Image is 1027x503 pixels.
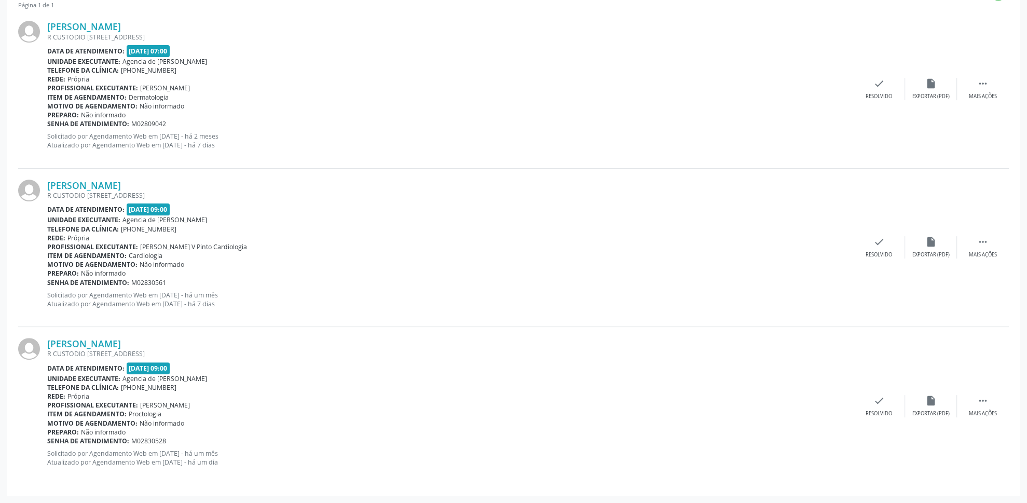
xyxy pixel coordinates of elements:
span: [PHONE_NUMBER] [121,225,176,234]
b: Motivo de agendamento: [47,419,138,428]
p: Solicitado por Agendamento Web em [DATE] - há um mês Atualizado por Agendamento Web em [DATE] - h... [47,449,853,467]
i:  [977,236,989,248]
a: [PERSON_NAME] [47,338,121,349]
span: Agencia de [PERSON_NAME] [122,374,207,383]
div: Mais ações [969,251,997,259]
b: Profissional executante: [47,401,138,410]
b: Senha de atendimento: [47,278,129,287]
span: Não informado [140,260,184,269]
span: M02809042 [131,119,166,128]
span: Não informado [140,419,184,428]
div: Exportar (PDF) [912,251,950,259]
div: R CUSTODIO [STREET_ADDRESS] [47,33,853,42]
b: Data de atendimento: [47,205,125,214]
i: insert_drive_file [925,395,937,406]
span: Própria [67,234,89,242]
div: R CUSTODIO [STREET_ADDRESS] [47,349,853,358]
b: Rede: [47,392,65,401]
img: img [18,338,40,360]
b: Unidade executante: [47,374,120,383]
span: [DATE] 09:00 [127,362,170,374]
span: Não informado [140,102,184,111]
b: Telefone da clínica: [47,383,119,392]
span: [PERSON_NAME] V Pinto Cardiologia [140,242,247,251]
span: [PHONE_NUMBER] [121,66,176,75]
span: [DATE] 09:00 [127,203,170,215]
b: Item de agendamento: [47,251,127,260]
div: Mais ações [969,93,997,100]
b: Motivo de agendamento: [47,260,138,269]
b: Data de atendimento: [47,47,125,56]
div: Exportar (PDF) [912,410,950,417]
img: img [18,180,40,201]
div: Resolvido [866,93,892,100]
div: Página 1 de 1 [18,1,129,10]
span: M02830528 [131,437,166,445]
b: Item de agendamento: [47,93,127,102]
span: [PERSON_NAME] [140,401,190,410]
b: Profissional executante: [47,84,138,92]
span: Cardiologia [129,251,162,260]
i:  [977,395,989,406]
i:  [977,78,989,89]
span: Própria [67,75,89,84]
i: check [873,395,885,406]
i: check [873,78,885,89]
div: Resolvido [866,410,892,417]
b: Profissional executante: [47,242,138,251]
b: Item de agendamento: [47,410,127,418]
span: [PHONE_NUMBER] [121,383,176,392]
i: insert_drive_file [925,78,937,89]
b: Preparo: [47,269,79,278]
span: Própria [67,392,89,401]
b: Unidade executante: [47,215,120,224]
p: Solicitado por Agendamento Web em [DATE] - há um mês Atualizado por Agendamento Web em [DATE] - h... [47,291,853,308]
img: img [18,21,40,43]
span: [PERSON_NAME] [140,84,190,92]
b: Motivo de agendamento: [47,102,138,111]
b: Data de atendimento: [47,364,125,373]
span: [DATE] 07:00 [127,45,170,57]
a: [PERSON_NAME] [47,180,121,191]
b: Preparo: [47,428,79,437]
span: Não informado [81,428,126,437]
p: Solicitado por Agendamento Web em [DATE] - há 2 meses Atualizado por Agendamento Web em [DATE] - ... [47,132,853,149]
span: Agencia de [PERSON_NAME] [122,215,207,224]
b: Unidade executante: [47,57,120,66]
span: Não informado [81,111,126,119]
i: insert_drive_file [925,236,937,248]
span: Agencia de [PERSON_NAME] [122,57,207,66]
div: R CUSTODIO [STREET_ADDRESS] [47,191,853,200]
span: Não informado [81,269,126,278]
div: Resolvido [866,251,892,259]
b: Preparo: [47,111,79,119]
b: Telefone da clínica: [47,66,119,75]
i: check [873,236,885,248]
b: Senha de atendimento: [47,437,129,445]
a: [PERSON_NAME] [47,21,121,32]
b: Telefone da clínica: [47,225,119,234]
span: Dermatologia [129,93,169,102]
div: Mais ações [969,410,997,417]
span: M02830561 [131,278,166,287]
b: Rede: [47,234,65,242]
span: Proctologia [129,410,161,418]
div: Exportar (PDF) [912,93,950,100]
b: Senha de atendimento: [47,119,129,128]
b: Rede: [47,75,65,84]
